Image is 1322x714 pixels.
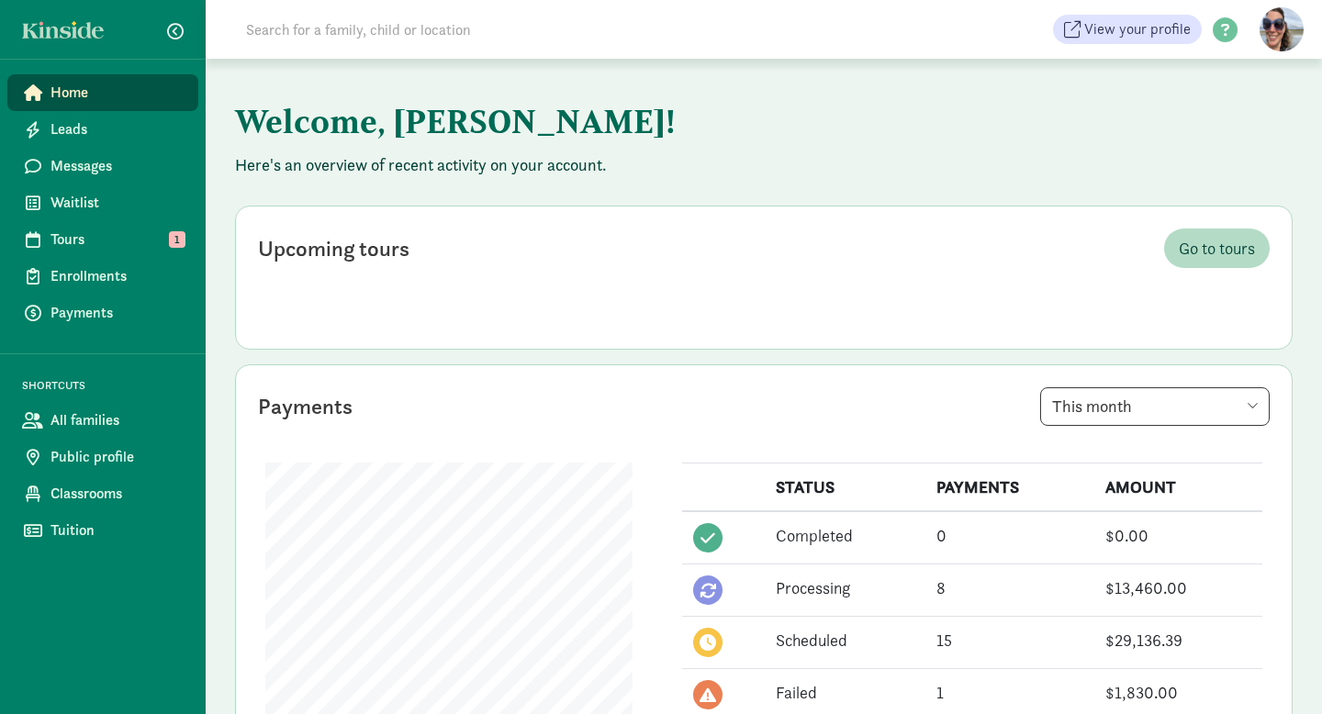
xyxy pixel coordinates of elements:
th: STATUS [765,463,925,512]
span: Classrooms [50,483,184,505]
span: Waitlist [50,192,184,214]
th: PAYMENTS [925,463,1094,512]
div: $13,460.00 [1105,575,1251,600]
span: Tuition [50,519,184,541]
div: Processing [776,575,914,600]
div: Upcoming tours [258,232,409,265]
span: Messages [50,155,184,177]
a: Tours 1 [7,221,198,258]
h1: Welcome, [PERSON_NAME]! [235,88,1144,154]
span: View your profile [1084,18,1191,40]
span: All families [50,409,184,431]
span: Go to tours [1179,236,1255,261]
div: $1,830.00 [1105,680,1251,705]
div: Failed [776,680,914,705]
span: Enrollments [50,265,184,287]
th: AMOUNT [1094,463,1262,512]
a: Go to tours [1164,229,1270,268]
a: All families [7,402,198,439]
a: Leads [7,111,198,148]
span: Payments [50,302,184,324]
a: Messages [7,148,198,184]
a: Enrollments [7,258,198,295]
a: Classrooms [7,475,198,512]
a: View your profile [1053,15,1202,44]
div: $29,136.39 [1105,628,1251,653]
a: Home [7,74,198,111]
div: 8 [936,575,1083,600]
div: $0.00 [1105,523,1251,548]
div: Scheduled [776,628,914,653]
span: 1 [169,231,185,248]
span: Leads [50,118,184,140]
p: Here's an overview of recent activity on your account. [235,154,1293,176]
input: Search for a family, child or location [235,11,750,48]
div: 0 [936,523,1083,548]
div: 15 [936,628,1083,653]
a: Waitlist [7,184,198,221]
a: Payments [7,295,198,331]
iframe: Chat Widget [1230,626,1322,714]
a: Tuition [7,512,198,549]
div: Completed [776,523,914,548]
div: 1 [936,680,1083,705]
a: Public profile [7,439,198,475]
span: Tours [50,229,184,251]
div: Payments [258,390,353,423]
span: Home [50,82,184,104]
span: Public profile [50,446,184,468]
